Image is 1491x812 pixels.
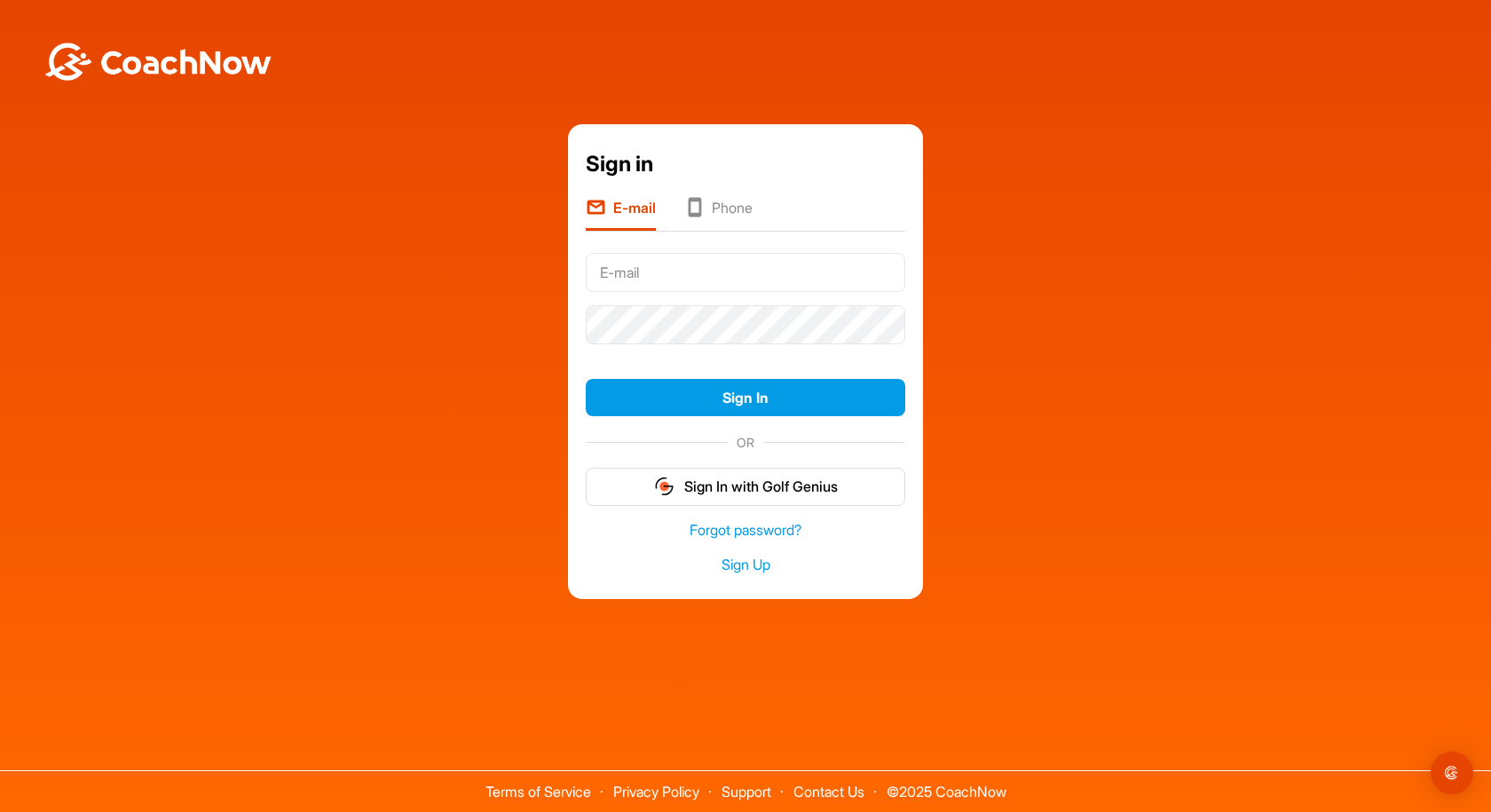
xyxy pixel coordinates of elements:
[728,433,763,452] span: OR
[586,379,905,417] button: Sign In
[586,148,905,180] div: Sign in
[586,253,905,292] input: E-mail
[684,197,753,231] li: Phone
[586,555,905,575] a: Sign Up
[653,476,675,497] img: gg_logo
[722,783,771,800] a: Support
[586,197,656,231] li: E-mail
[613,783,699,800] a: Privacy Policy
[1431,752,1473,794] div: Open Intercom Messenger
[43,43,273,81] img: BwLJSsUCoWCh5upNqxVrqldRgqLPVwmV24tXu5FoVAoFEpwwqQ3VIfuoInZCoVCoTD4vwADAC3ZFMkVEQFDAAAAAElFTkSuQmCC
[793,783,864,800] a: Contact Us
[878,771,1015,799] span: © 2025 CoachNow
[586,520,905,540] a: Forgot password?
[485,783,591,800] a: Terms of Service
[586,468,905,506] button: Sign In with Golf Genius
